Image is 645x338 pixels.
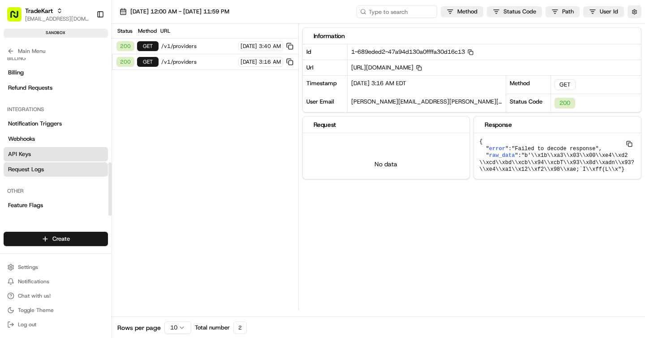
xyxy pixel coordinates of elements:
div: Other [4,184,108,198]
button: TradeKart [25,6,53,15]
div: Id [303,44,348,60]
div: Request [314,120,459,129]
div: 💻 [76,201,83,208]
div: GET [137,57,159,67]
input: Clear [23,58,148,67]
button: [DATE] 12:00 AM - [DATE] 11:59 PM [116,5,233,18]
span: [PERSON_NAME] [28,139,73,146]
button: Toggle Theme [4,304,108,316]
button: Main Menu [4,45,108,57]
a: 💻API Documentation [72,197,147,213]
button: Create [4,232,108,246]
img: Masood Aslam [9,130,23,145]
div: 200 [555,98,575,108]
a: Feature Flags [4,198,108,212]
input: Type to search [357,5,437,18]
div: 200 [116,41,134,51]
button: User Id [583,6,624,17]
span: • [74,139,77,146]
button: Path [546,6,580,17]
div: Method [506,75,551,94]
span: [DATE] [241,58,257,65]
div: Method [136,27,158,35]
button: Notifications [4,275,108,288]
div: URL [160,27,295,35]
span: Total number [195,324,230,332]
a: Notification Triggers [4,117,108,131]
div: 📗 [9,201,16,208]
div: GET [137,41,159,51]
span: 1-689eded2-47a94d130a0ffffa30d16c13 [351,48,473,56]
div: Status [116,27,133,35]
div: GET [555,79,576,90]
a: Request Logs [4,162,108,177]
span: Log out [18,321,36,328]
span: [DATE] [48,163,66,170]
span: [DATE] 12:00 AM - [DATE] 11:59 PM [130,8,229,16]
span: error [489,146,505,152]
a: Refund Requests [4,81,108,95]
span: Toggle Theme [18,307,54,314]
span: Settings [18,264,38,271]
img: 1736555255976-a54dd68f-1ca7-489b-9aae-adbdc363a1c4 [9,86,25,102]
div: Status Code [506,94,551,112]
span: Refund Requests [8,84,52,92]
div: Timestamp [303,76,348,94]
div: User Email [303,94,348,113]
span: Notification Triggers [8,120,62,128]
button: Log out [4,318,108,331]
span: gabe [28,163,41,170]
span: [DATE] [79,139,98,146]
img: 1736555255976-a54dd68f-1ca7-489b-9aae-adbdc363a1c4 [18,139,25,147]
span: Pylon [89,222,108,229]
div: We're available if you need us! [40,95,123,102]
p: No data [374,160,397,169]
pre: { " ": , " ": } [474,133,641,179]
div: Past conversations [9,117,57,124]
span: Status Code [503,8,536,16]
a: Webhooks [4,132,108,146]
span: "b'\\x1b\\xa3\\x03\\x00\\xe4\\xd2\\xcd\\xbd\\xcb\\x94\\xcbT\\x93\\x8d\\xadn\\x93?\\xe4\\xa1\\x12\... [479,152,634,173]
span: Request Logs [8,165,44,173]
button: Method [441,6,483,17]
button: Status Code [487,6,542,17]
span: Notifications [18,278,49,285]
img: gabe [9,155,23,169]
a: 📗Knowledge Base [5,197,72,213]
span: API Keys [8,150,31,158]
button: [EMAIL_ADDRESS][DOMAIN_NAME] [25,15,89,22]
div: sandbox [4,29,108,38]
a: Powered byPylon [63,222,108,229]
div: 2 [233,321,247,334]
span: User Id [600,8,618,16]
div: 200 [116,57,134,67]
div: Start new chat [40,86,147,95]
span: [URL][DOMAIN_NAME] [351,64,422,71]
span: Webhooks [8,135,35,143]
div: Integrations [4,102,108,117]
div: Billing [4,51,108,65]
div: Information [314,31,631,40]
span: Path [562,8,574,16]
a: Billing [4,65,108,80]
span: Billing [8,69,24,77]
p: Welcome 👋 [9,36,163,50]
div: Response [485,120,630,129]
div: [DATE] 3:16 AM EDT [348,76,506,94]
span: Feature Flags [8,201,43,209]
span: "Failed to decode response" [512,146,598,152]
button: Settings [4,261,108,273]
img: Nash [9,9,27,27]
span: Knowledge Base [18,200,69,209]
span: [DATE] [241,43,257,50]
button: Chat with us! [4,290,108,302]
span: API Documentation [85,200,144,209]
button: TradeKart[EMAIL_ADDRESS][DOMAIN_NAME] [4,4,93,25]
span: 3:16 AM [259,58,281,65]
span: Rows per page [117,323,161,332]
span: Main Menu [18,48,45,55]
span: raw_data [489,152,515,159]
a: API Keys [4,147,108,161]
